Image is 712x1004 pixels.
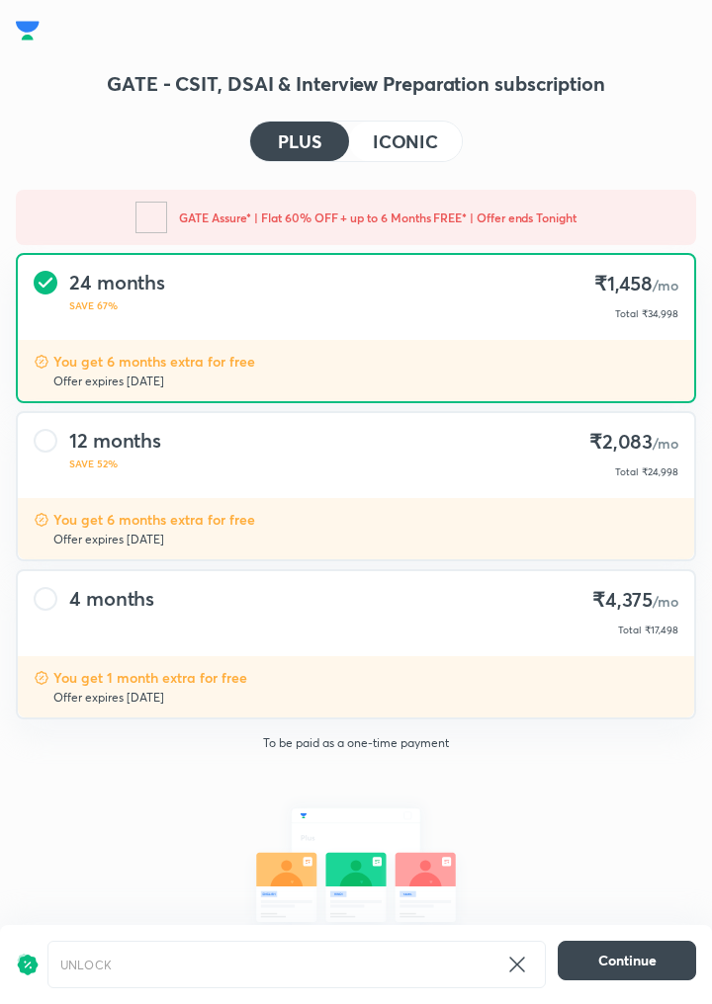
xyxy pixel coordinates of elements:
span: /mo [653,434,678,453]
p: Offer expires [DATE] [53,374,164,389]
span: ₹34,998 [642,307,678,320]
img: discount [34,670,49,686]
h4: 4 months [69,587,154,611]
img: daily_live_classes_be8fa5af21.svg [68,795,644,951]
p: SAVE 52% [69,457,161,471]
h4: ₹4,375 [592,587,678,615]
a: Company Logo [16,16,40,40]
span: ₹17,498 [645,624,678,636]
h4: ₹2,083 [589,429,678,457]
h4: ₹1,458 [594,271,678,298]
button: ICONIC [349,122,462,161]
h4: PLUS [278,132,321,150]
p: Total [615,462,638,482]
img: - [135,202,167,233]
span: Continue [598,951,657,970]
img: discount [34,512,49,528]
img: discount [16,941,40,988]
img: discount [34,354,49,370]
h5: GATE Assure* | Flat 60% OFF + up to 6 Months FREE* | Offer ends Tonight [179,206,577,229]
h4: 24 months [69,271,165,294]
p: To be paid as a one-time payment [16,735,696,751]
p: You get 6 months extra for free [53,510,255,530]
p: Total [618,621,641,640]
p: You get 6 months extra for free [53,352,255,372]
span: ₹24,998 [642,465,678,478]
h3: GATE - CSIT, DSAI & Interview Preparation subscription [16,71,696,97]
span: /mo [653,592,678,611]
h4: 12 months [69,429,161,453]
h4: ICONIC [373,132,438,150]
p: Total [615,304,638,324]
button: PLUS [250,122,349,161]
p: Offer expires [DATE] [53,532,164,547]
p: SAVE 67% [69,298,165,313]
button: Continue [558,941,696,980]
img: Company Logo [16,16,40,45]
input: Have a referral code? [48,946,497,983]
span: /mo [653,276,678,294]
p: You get 1 month extra for free [53,668,247,688]
p: Offer expires [DATE] [53,690,164,706]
